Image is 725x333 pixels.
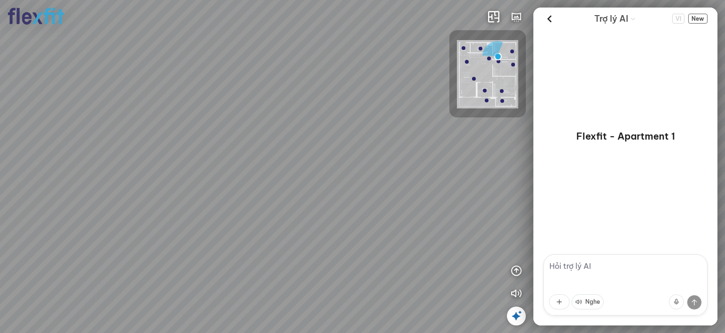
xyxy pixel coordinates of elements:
button: Nghe [572,294,604,309]
span: VI [672,14,684,24]
img: logo [8,8,64,25]
div: AI Guide options [594,11,636,26]
button: New Chat [688,14,708,24]
span: Trợ lý AI [594,12,628,25]
img: Flexfit_Apt1_M__JKL4XAWR2ATG.png [457,40,518,108]
span: New [688,14,708,24]
p: Flexfit - Apartment 1 [576,130,675,143]
button: Change language [672,14,684,24]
